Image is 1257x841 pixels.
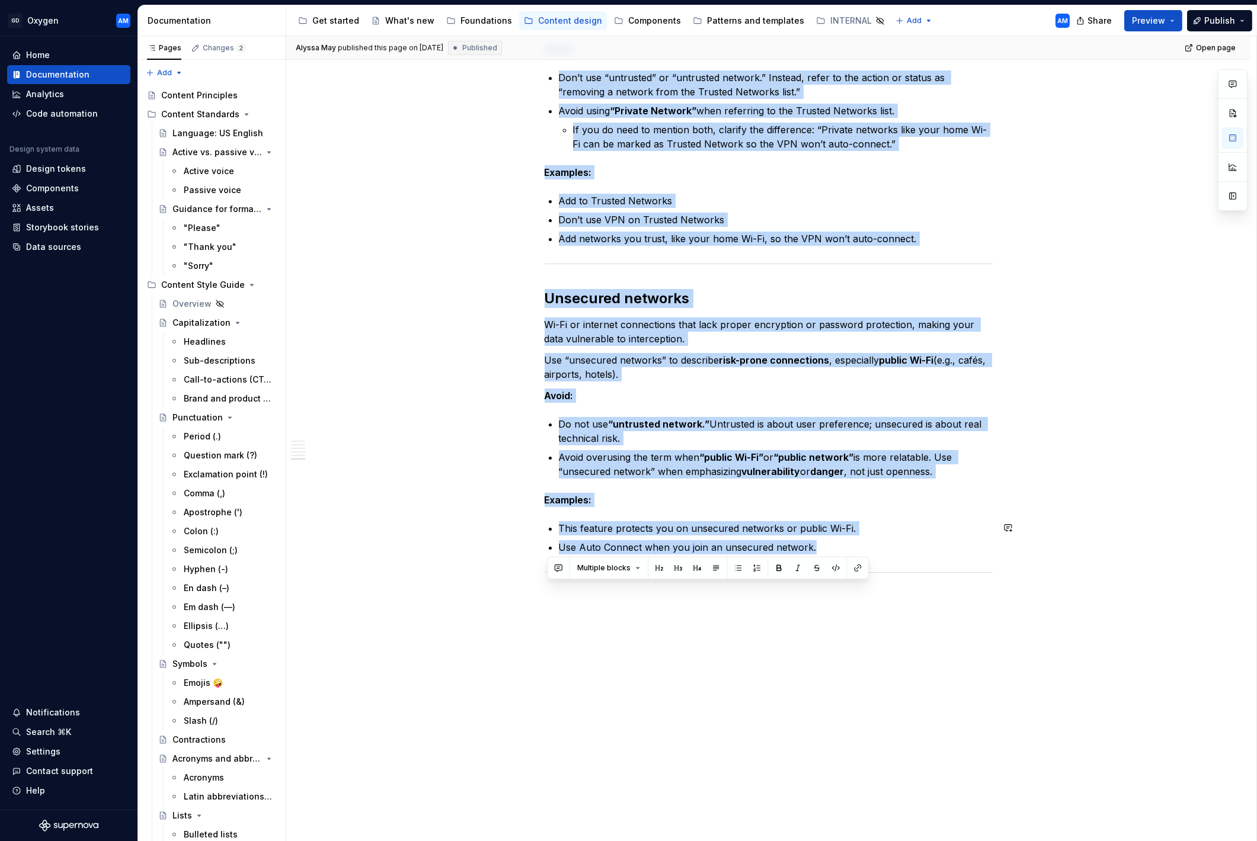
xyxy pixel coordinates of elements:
[172,298,212,310] div: Overview
[142,86,281,105] a: Content Principles
[8,14,23,28] div: GD
[573,123,993,151] p: If you do need to mention both, clarify the difference: “Private networks like your home Wi-Fi ca...
[184,639,231,651] div: Quotes ("")
[811,11,890,30] a: INTERNAL
[165,579,281,598] a: En dash (–)
[26,88,64,100] div: Analytics
[545,289,993,308] h2: Unsecured networks
[184,431,221,442] div: Period (.)
[293,9,890,33] div: Page tree
[7,723,130,742] button: Search ⌘K
[830,15,872,27] div: INTERNAL
[184,620,229,632] div: Ellipsis (…)
[312,15,359,27] div: Get started
[462,43,497,53] span: Published
[293,11,364,30] a: Get started
[184,506,242,518] div: Apostrophe (')
[879,354,934,366] strong: public Wi-Fi
[1196,43,1236,53] span: Open page
[148,15,281,27] div: Documentation
[545,353,993,381] p: Use “unsecured networks” to describe , especially (e.g., cafés, airports, hotels).
[165,427,281,446] a: Period (.)
[153,730,281,749] a: Contractions
[26,707,80,718] div: Notifications
[153,200,281,219] a: Guidance for formal terms
[184,393,274,405] div: Brand and product names
[142,105,281,124] div: Content Standards
[7,703,130,722] button: Notifications
[165,389,281,408] a: Brand and product names
[165,598,281,617] a: Em dash (—)
[1088,15,1112,27] span: Share
[153,143,281,162] a: Active vs. passive voice
[165,692,281,711] a: Ampersand (&)
[1187,10,1252,31] button: Publish
[172,127,263,139] div: Language: US English
[184,563,228,575] div: Hyphen (-)
[700,451,764,463] strong: “public Wi-Fi”
[165,635,281,654] a: Quotes ("")
[153,654,281,673] a: Symbols
[165,465,281,484] a: Exclamation point (!)
[118,16,129,25] div: AM
[172,810,192,821] div: Lists
[236,43,246,53] span: 2
[184,184,241,196] div: Passive voice
[184,829,238,840] div: Bulleted lists
[9,145,79,154] div: Design system data
[559,540,993,554] p: Use Auto Connect when you join an unsecured network.
[628,15,681,27] div: Components
[26,202,54,214] div: Assets
[172,412,223,423] div: Punctuation
[26,108,98,120] div: Code automation
[26,69,89,81] div: Documentation
[184,260,213,272] div: "Sorry"
[609,418,710,430] strong: “untrusted network.”
[538,15,602,27] div: Content design
[184,450,257,461] div: Question mark (?)
[184,374,274,386] div: Call-to-actions (CTAs)
[165,787,281,806] a: Latin abbreviations (e.g. / i.e.)
[460,15,512,27] div: Foundations
[184,791,274,803] div: Latin abbreviations (e.g. / i.e.)
[1204,15,1235,27] span: Publish
[774,451,854,463] strong: “public network”
[165,484,281,503] a: Comma (,)
[26,765,93,777] div: Contact support
[7,781,130,800] button: Help
[184,582,229,594] div: En dash (–)
[165,711,281,730] a: Slash (/)
[1124,10,1182,31] button: Preview
[7,85,130,104] a: Analytics
[184,677,223,689] div: Emojis 🤪
[688,11,809,30] a: Patterns and templates
[153,124,281,143] a: Language: US English
[26,49,50,61] div: Home
[719,354,830,366] strong: risk-prone connections
[1181,40,1241,56] a: Open page
[147,43,181,53] div: Pages
[366,11,439,30] a: What's new
[559,521,993,535] p: This feature protects you on unsecured networks or public Wi-Fi.
[1070,10,1120,31] button: Share
[172,734,226,746] div: Contractions
[545,317,993,346] p: Wi-Fi or internet connections that lack proper encryption or password protection, making your dat...
[545,390,574,402] strong: Avoid:
[165,237,281,256] a: "Thank you"
[165,370,281,389] a: Call-to-actions (CTAs)
[203,43,246,53] div: Changes
[811,466,845,477] strong: danger
[385,15,434,27] div: What's new
[26,241,81,253] div: Data sources
[165,503,281,522] a: Apostrophe (')
[161,279,245,291] div: Content Style Guide
[165,256,281,275] a: "Sorry"
[165,617,281,635] a: Ellipsis (…)
[545,494,592,506] strong: Examples:
[559,70,993,99] p: Don’t use “untrusted” or “untrusted network.” Instead, refer to the action or status as “removing...
[165,162,281,181] a: Active voice
[153,806,281,825] a: Lists
[184,468,268,480] div: Exclamation point (!)
[39,820,98,832] svg: Supernova Logo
